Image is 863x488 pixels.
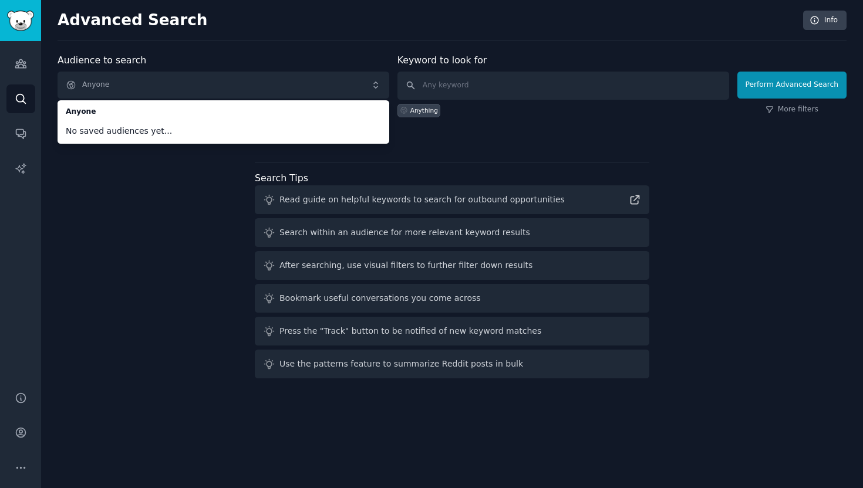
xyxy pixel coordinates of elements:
input: Any keyword [397,72,729,100]
div: Read guide on helpful keywords to search for outbound opportunities [279,194,565,206]
div: After searching, use visual filters to further filter down results [279,259,532,272]
span: No saved audiences yet... [66,125,381,137]
label: Audience to search [58,55,146,66]
div: Anything [410,106,438,114]
div: Bookmark useful conversations you come across [279,292,481,304]
button: Anyone [58,72,389,99]
label: Search Tips [255,172,308,184]
div: Use the patterns feature to summarize Reddit posts in bulk [279,358,523,370]
img: GummySearch logo [7,11,34,31]
span: Anyone [66,107,381,117]
label: Keyword to look for [397,55,487,66]
ul: Anyone [58,100,389,144]
a: Info [803,11,847,30]
a: More filters [766,104,818,115]
div: Press the "Track" button to be notified of new keyword matches [279,325,541,337]
button: Perform Advanced Search [737,72,847,99]
h2: Advanced Search [58,11,797,30]
div: Search within an audience for more relevant keyword results [279,226,530,239]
